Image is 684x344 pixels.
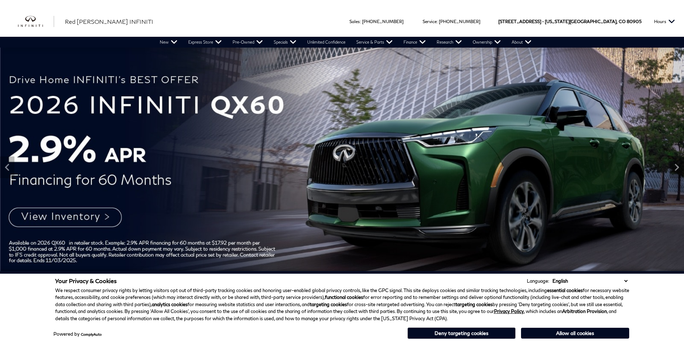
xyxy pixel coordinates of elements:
[152,301,187,307] strong: analytics cookies
[362,19,403,24] a: [PHONE_NUMBER]
[227,37,268,48] a: Pre-Owned
[302,37,351,48] a: Unlimited Confidence
[183,37,227,48] a: Express Store
[55,277,117,284] span: Your Privacy & Cookies
[527,279,549,283] div: Language:
[325,294,363,300] strong: functional cookies
[650,6,679,37] button: Open the hours dropdown
[351,37,398,48] a: Service & Parts
[467,37,506,48] a: Ownership
[81,332,102,336] a: ComplyAuto
[360,19,361,24] span: :
[431,37,467,48] a: Research
[154,37,183,48] a: New
[18,16,54,27] a: infiniti
[498,6,544,37] span: [STREET_ADDRESS] •
[65,18,153,25] span: Red [PERSON_NAME] INFINITI
[437,19,438,24] span: :
[551,277,629,285] select: Language Select
[349,19,360,24] span: Sales
[670,156,684,178] div: Next
[55,287,629,322] p: We respect consumer privacy rights by letting visitors opt out of third-party tracking cookies an...
[494,308,524,314] a: Privacy Policy
[407,327,516,339] button: Deny targeting cookies
[65,17,153,26] a: Red [PERSON_NAME] INFINITI
[627,6,641,37] span: 80905
[439,19,480,24] a: [PHONE_NUMBER]
[545,6,618,37] span: [US_STATE][GEOGRAPHIC_DATA],
[521,328,629,339] button: Allow all cookies
[53,332,102,336] div: Powered by
[506,37,537,48] a: About
[619,6,626,37] span: CO
[562,308,607,314] strong: Arbitration Provision
[547,287,583,293] strong: essential cookies
[310,301,347,307] strong: targeting cookies
[268,37,302,48] a: Specials
[455,301,493,307] strong: targeting cookies
[18,16,54,27] img: INFINITI
[498,19,641,24] a: [STREET_ADDRESS] • [US_STATE][GEOGRAPHIC_DATA], CO 80905
[423,19,437,24] span: Service
[154,37,537,48] nav: Main Navigation
[398,37,431,48] a: Finance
